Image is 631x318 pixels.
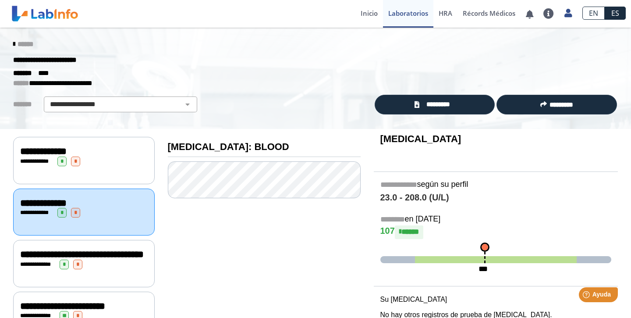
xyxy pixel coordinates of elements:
[380,133,461,144] b: [MEDICAL_DATA]
[380,180,612,190] h5: según su perfil
[553,284,621,308] iframe: Help widget launcher
[380,294,612,305] p: Su [MEDICAL_DATA]
[380,214,612,225] h5: en [DATE]
[605,7,626,20] a: ES
[582,7,605,20] a: EN
[168,141,289,152] b: [MEDICAL_DATA]: BLOOD
[380,225,612,239] h4: 107
[439,9,452,18] span: HRA
[380,193,612,203] h4: 23.0 - 208.0 (U/L)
